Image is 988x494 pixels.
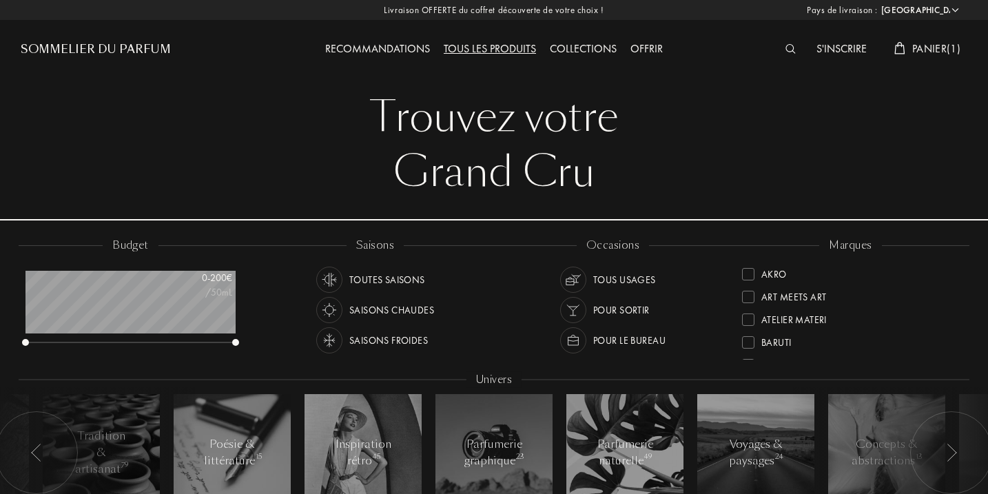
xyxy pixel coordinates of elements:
div: Recommandations [318,41,437,59]
div: Toutes saisons [349,267,425,293]
a: Sommelier du Parfum [21,41,171,58]
div: Inspiration rétro [334,436,393,469]
div: Parfumerie naturelle [596,436,655,469]
a: Collections [543,41,624,56]
div: Tous usages [593,267,656,293]
div: Voyages & paysages [727,436,785,469]
img: arr_left.svg [31,444,42,462]
a: Offrir [624,41,670,56]
a: S'inscrire [810,41,874,56]
div: Parfumerie graphique [464,436,524,469]
div: saisons [347,238,404,254]
span: 24 [775,452,783,462]
div: budget [103,238,158,254]
div: Saisons chaudes [349,297,434,323]
div: Atelier Materi [761,308,827,327]
img: usage_season_hot_white.svg [320,300,339,320]
span: 45 [373,452,380,462]
div: Art Meets Art [761,285,826,304]
a: Tous les produits [437,41,543,56]
div: Saisons froides [349,327,428,353]
img: usage_season_average_white.svg [320,270,339,289]
img: usage_occasion_party_white.svg [564,300,583,320]
span: 49 [644,452,652,462]
div: occasions [577,238,649,254]
div: S'inscrire [810,41,874,59]
div: /50mL [163,285,232,300]
div: Trouvez votre [31,90,957,145]
div: Offrir [624,41,670,59]
div: Baruti [761,331,792,349]
img: cart_white.svg [894,42,905,54]
div: marques [819,238,881,254]
img: usage_occasion_work_white.svg [564,331,583,350]
span: 15 [256,452,262,462]
div: Collections [543,41,624,59]
div: Binet-Papillon [761,353,830,372]
div: Univers [466,372,522,388]
div: Pour le bureau [593,327,666,353]
div: Akro [761,263,787,281]
div: Pour sortir [593,297,650,323]
img: arr_left.svg [946,444,957,462]
div: Grand Cru [31,145,957,200]
div: Poésie & littérature [203,436,262,469]
a: Recommandations [318,41,437,56]
img: usage_season_cold_white.svg [320,331,339,350]
img: search_icn_white.svg [785,44,796,54]
div: Tous les produits [437,41,543,59]
img: usage_occasion_all_white.svg [564,270,583,289]
span: Panier ( 1 ) [912,41,960,56]
span: 23 [516,452,524,462]
span: Pays de livraison : [807,3,878,17]
div: 0 - 200 € [163,271,232,285]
